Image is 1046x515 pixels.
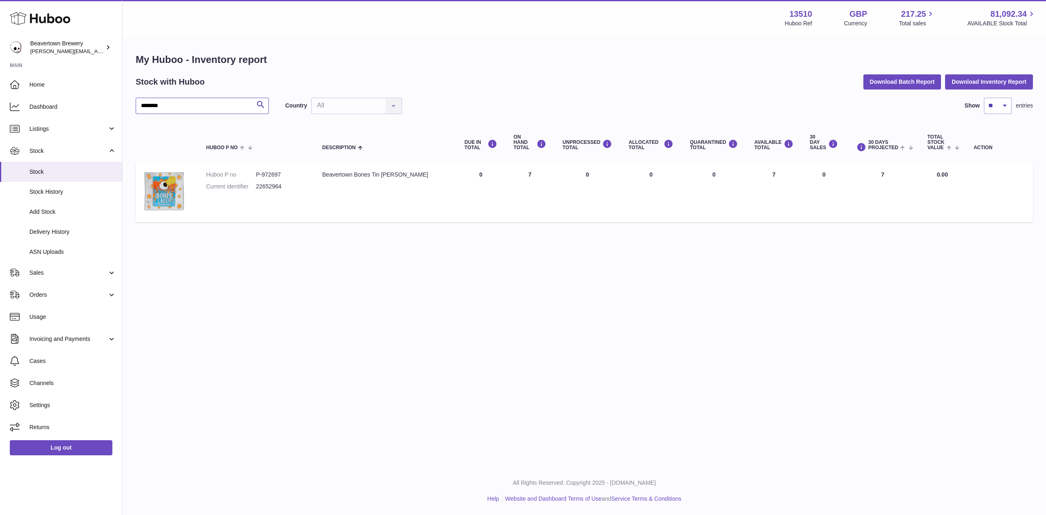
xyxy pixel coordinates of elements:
span: 217.25 [901,9,926,20]
span: ASN Uploads [29,248,116,256]
h2: Stock with Huboo [136,76,205,87]
button: Download Inventory Report [945,74,1033,89]
span: Description [322,145,356,150]
span: Delivery History [29,228,116,236]
a: Service Terms & Conditions [611,495,682,502]
div: Huboo Ref [785,20,812,27]
div: DUE IN TOTAL [465,139,497,150]
a: 217.25 Total sales [899,9,935,27]
span: Returns [29,423,116,431]
label: Show [965,102,980,110]
td: 0 [802,163,846,222]
span: [PERSON_NAME][EMAIL_ADDRESS][PERSON_NAME][DOMAIN_NAME] [30,48,208,54]
span: Add Stock [29,208,116,216]
span: Stock History [29,188,116,196]
p: All Rights Reserved. Copyright 2025 - [DOMAIN_NAME] [129,479,1039,487]
span: Total sales [899,20,935,27]
strong: 13510 [789,9,812,20]
div: 30 DAY SALES [810,134,838,151]
span: 30 DAYS PROJECTED [868,140,898,150]
a: 81,092.34 AVAILABLE Stock Total [967,9,1036,27]
div: AVAILABLE Total [754,139,793,150]
td: 7 [746,163,802,222]
span: Invoicing and Payments [29,335,107,343]
span: Stock [29,147,107,155]
div: Beavertown Brewery [30,40,104,55]
img: product image [144,171,185,212]
span: Orders [29,291,107,299]
button: Download Batch Report [863,74,941,89]
span: AVAILABLE Stock Total [967,20,1036,27]
div: QUARANTINED Total [690,139,738,150]
span: 0 [712,171,715,178]
td: 7 [505,163,554,222]
div: ON HAND Total [514,134,546,151]
span: Cases [29,357,116,365]
dd: 22652964 [256,183,306,190]
div: Currency [844,20,867,27]
dt: Huboo P no [206,171,256,179]
td: 7 [846,163,919,222]
td: 0 [456,163,505,222]
span: Usage [29,313,116,321]
dt: Current identifier [206,183,256,190]
a: Help [487,495,499,502]
span: Huboo P no [206,145,238,150]
span: Sales [29,269,107,277]
span: Total stock value [928,134,945,151]
label: Country [285,102,307,110]
span: Home [29,81,116,89]
span: Dashboard [29,103,116,111]
h1: My Huboo - Inventory report [136,53,1033,66]
span: Settings [29,401,116,409]
a: Website and Dashboard Terms of Use [505,495,601,502]
div: UNPROCESSED Total [563,139,612,150]
td: 0 [620,163,682,222]
span: Stock [29,168,116,176]
span: Channels [29,379,116,387]
div: Beavertown Bones Tin [PERSON_NAME] [322,171,448,179]
li: and [502,495,681,503]
img: Matthew.McCormack@beavertownbrewery.co.uk [10,41,22,54]
span: entries [1016,102,1033,110]
span: Listings [29,125,107,133]
span: 0.00 [937,171,948,178]
td: 0 [554,163,621,222]
div: ALLOCATED Total [628,139,673,150]
span: 81,092.34 [990,9,1027,20]
a: Log out [10,440,112,455]
div: Action [974,145,1025,150]
strong: GBP [849,9,867,20]
dd: P-972697 [256,171,306,179]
